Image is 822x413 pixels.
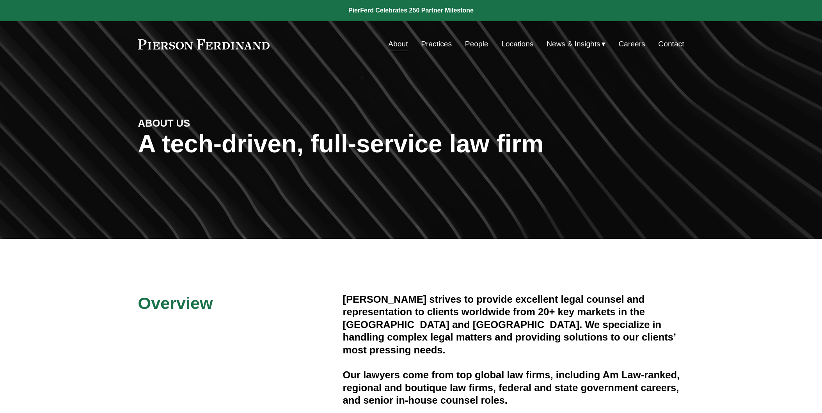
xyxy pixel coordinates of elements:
[465,37,488,51] a: People
[138,118,190,129] strong: ABOUT US
[547,37,605,51] a: folder dropdown
[343,369,684,406] h4: Our lawyers come from top global law firms, including Am Law-ranked, regional and boutique law fi...
[138,294,213,312] span: Overview
[658,37,684,51] a: Contact
[343,293,684,356] h4: [PERSON_NAME] strives to provide excellent legal counsel and representation to clients worldwide ...
[618,37,645,51] a: Careers
[388,37,408,51] a: About
[501,37,533,51] a: Locations
[138,130,684,158] h1: A tech-driven, full-service law firm
[421,37,452,51] a: Practices
[547,37,600,51] span: News & Insights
